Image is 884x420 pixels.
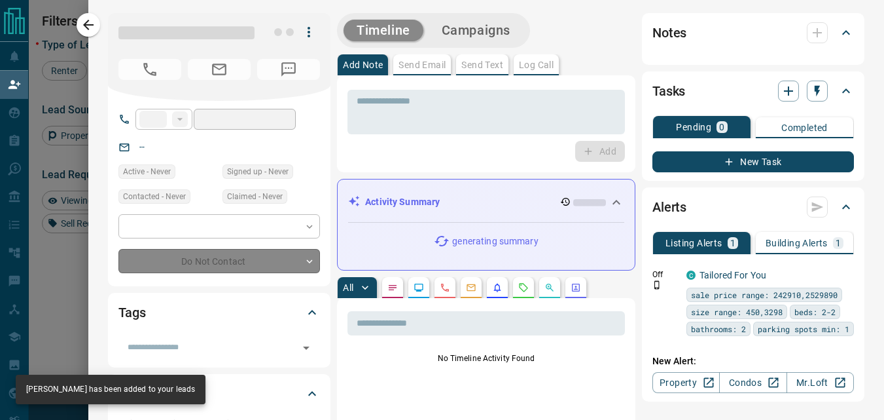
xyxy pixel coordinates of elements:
[118,297,320,328] div: Tags
[118,302,145,323] h2: Tags
[652,280,662,290] svg: Push Notification Only
[414,282,424,293] svg: Lead Browsing Activity
[118,249,320,273] div: Do Not Contact
[343,60,383,69] p: Add Note
[652,269,679,280] p: Off
[652,81,685,102] h2: Tasks
[652,151,854,172] button: New Task
[665,239,722,248] p: Listing Alerts
[344,20,423,41] button: Timeline
[139,142,145,152] a: --
[26,379,195,400] div: [PERSON_NAME] has been added to your leads
[123,190,186,203] span: Contacted - Never
[719,123,724,132] p: 0
[652,22,686,43] h2: Notes
[571,282,581,293] svg: Agent Actions
[691,305,783,318] span: size range: 450,3298
[118,378,320,410] div: Criteria
[794,305,836,318] span: beds: 2-2
[118,59,181,80] span: No Number
[365,195,440,209] p: Activity Summary
[676,123,711,132] p: Pending
[686,271,696,280] div: condos.ca
[387,282,398,293] svg: Notes
[257,59,320,80] span: No Number
[652,75,854,107] div: Tasks
[836,239,841,248] p: 1
[652,191,854,223] div: Alerts
[297,339,315,357] button: Open
[348,190,624,214] div: Activity Summary
[440,282,450,293] svg: Calls
[781,123,828,132] p: Completed
[719,372,787,393] a: Condos
[766,239,828,248] p: Building Alerts
[492,282,503,293] svg: Listing Alerts
[691,322,746,335] span: bathrooms: 2
[452,235,538,248] p: generating summary
[466,282,476,293] svg: Emails
[730,239,735,248] p: 1
[758,322,849,335] span: parking spots min: 1
[227,190,283,203] span: Claimed - Never
[343,283,353,292] p: All
[699,270,766,280] a: Tailored For You
[123,165,171,178] span: Active - Never
[652,17,854,48] div: Notes
[518,282,529,293] svg: Requests
[544,282,555,293] svg: Opportunities
[188,59,251,80] span: No Email
[429,20,523,41] button: Campaigns
[691,288,838,301] span: sale price range: 242910,2529890
[227,165,289,178] span: Signed up - Never
[652,197,686,218] h2: Alerts
[652,372,720,393] a: Property
[787,372,854,393] a: Mr.Loft
[652,354,854,368] p: New Alert:
[347,353,625,364] p: No Timeline Activity Found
